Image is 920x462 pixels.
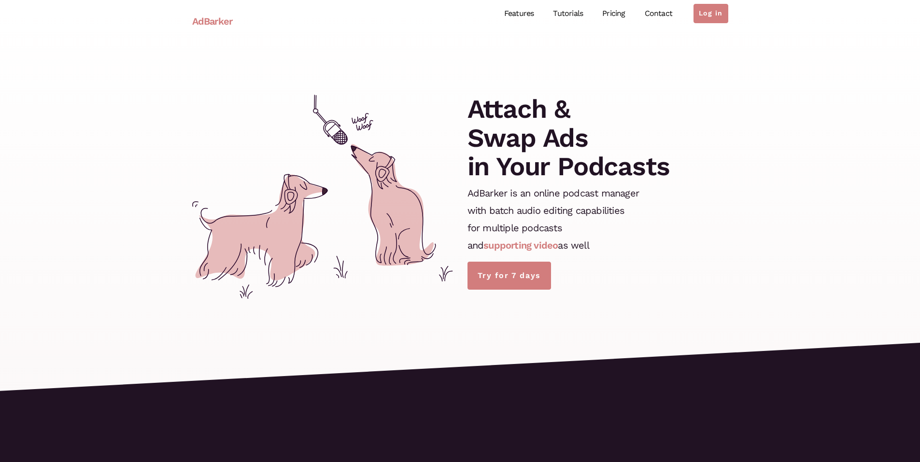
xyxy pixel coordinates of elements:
a: supporting video [483,239,558,251]
a: AdBarker [192,10,233,32]
img: cover.svg [192,95,453,299]
a: Try for 7 days [467,262,551,290]
p: AdBarker is an online podcast manager with batch audio editing capabilities for multiple podcasts... [467,184,639,254]
h1: Attach & Swap Ads in Your Podcasts [467,95,670,181]
a: Log in [694,4,728,23]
